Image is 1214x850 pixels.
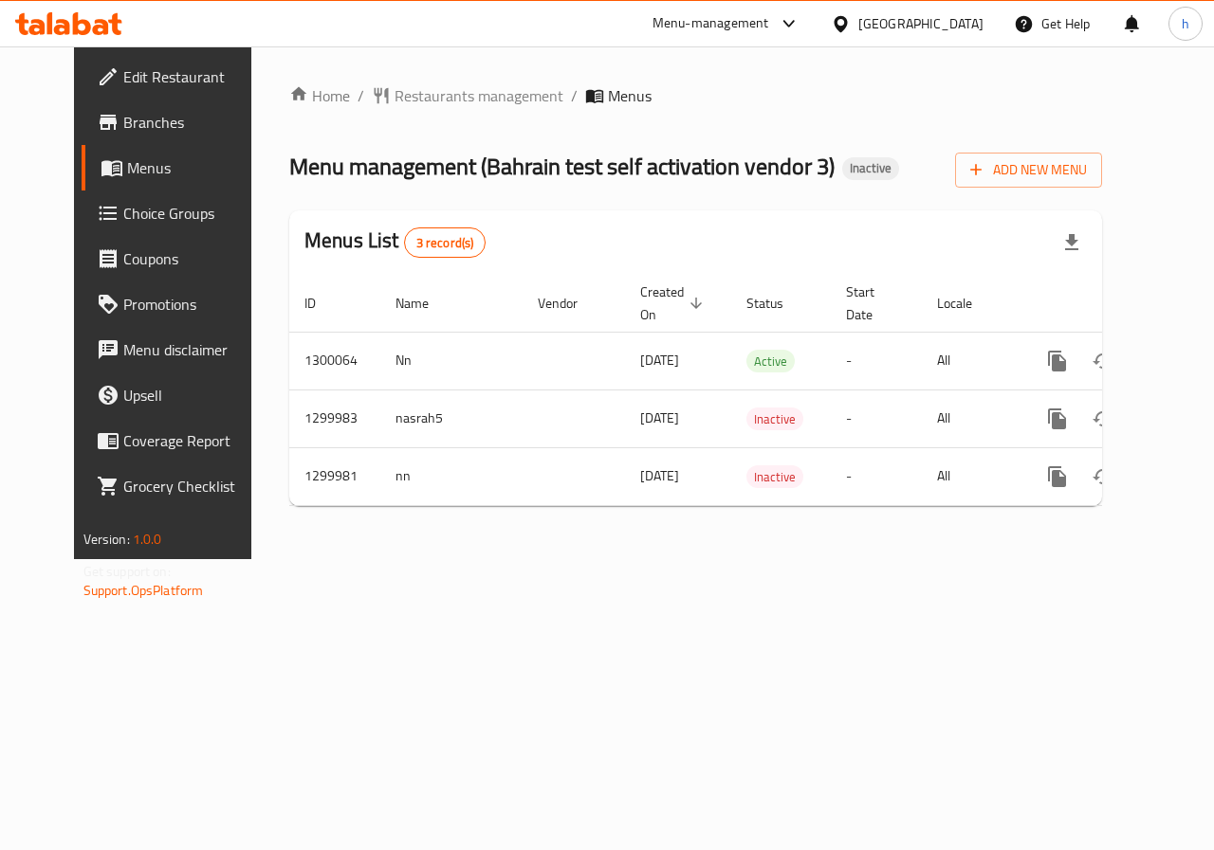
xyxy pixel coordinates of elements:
span: [DATE] [640,348,679,372]
button: more [1035,338,1080,384]
span: Branches [123,111,262,134]
span: [DATE] [640,463,679,488]
span: ID [304,292,340,315]
td: 1300064 [289,332,380,389]
button: Change Status [1080,338,1126,384]
td: All [922,332,1020,389]
span: Version: [83,527,130,552]
div: Inactive [842,157,899,180]
div: Total records count [404,227,487,258]
span: Menu disclaimer [123,338,262,361]
div: Active [746,350,795,372]
td: 1299983 [289,389,380,447]
span: Restaurants management [395,84,563,107]
a: Edit Restaurant [82,54,277,99]
span: Start Date [846,280,899,326]
td: - [831,447,922,505]
span: Menu management ( Bahrain test self activation vendor 3 ) [289,145,835,188]
span: Menus [127,156,262,179]
a: Branches [82,99,277,145]
span: Inactive [746,466,803,488]
span: Edit Restaurant [123,65,262,88]
span: Vendor [538,292,602,315]
span: Grocery Checklist [123,475,262,497]
a: Upsell [82,372,277,418]
td: 1299981 [289,447,380,505]
a: Menus [82,145,277,190]
a: Home [289,84,350,107]
div: Export file [1049,220,1094,265]
div: Inactive [746,407,803,430]
button: more [1035,454,1080,499]
a: Coverage Report [82,418,277,463]
span: Menus [608,84,652,107]
h2: Menus List [304,226,486,258]
span: Choice Groups [123,202,262,225]
li: / [358,84,364,107]
span: Name [395,292,453,315]
span: Created On [640,280,708,326]
td: Nn [380,332,523,389]
span: Active [746,351,795,372]
a: Promotions [82,281,277,327]
span: Inactive [842,160,899,176]
span: 3 record(s) [405,234,486,252]
span: Status [746,292,808,315]
span: Coupons [123,247,262,270]
td: nasrah5 [380,389,523,447]
span: h [1182,13,1189,34]
span: Coverage Report [123,429,262,452]
a: Grocery Checklist [82,463,277,509]
li: / [571,84,578,107]
a: Support.OpsPlatform [83,578,204,603]
span: Upsell [123,384,262,407]
a: Menu disclaimer [82,327,277,372]
td: All [922,447,1020,505]
span: 1.0.0 [133,527,162,552]
td: - [831,332,922,389]
span: Locale [937,292,997,315]
a: Coupons [82,236,277,281]
button: more [1035,396,1080,442]
nav: breadcrumb [289,84,1102,107]
span: Add New Menu [970,158,1087,182]
button: Add New Menu [955,153,1102,188]
button: Change Status [1080,396,1126,442]
span: [DATE] [640,406,679,430]
span: Get support on: [83,559,171,584]
td: All [922,389,1020,447]
div: Menu-management [653,12,769,35]
a: Choice Groups [82,190,277,236]
div: [GEOGRAPHIC_DATA] [858,13,984,34]
td: nn [380,447,523,505]
button: Change Status [1080,454,1126,499]
a: Restaurants management [372,84,563,107]
span: Promotions [123,293,262,316]
span: Inactive [746,408,803,430]
td: - [831,389,922,447]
